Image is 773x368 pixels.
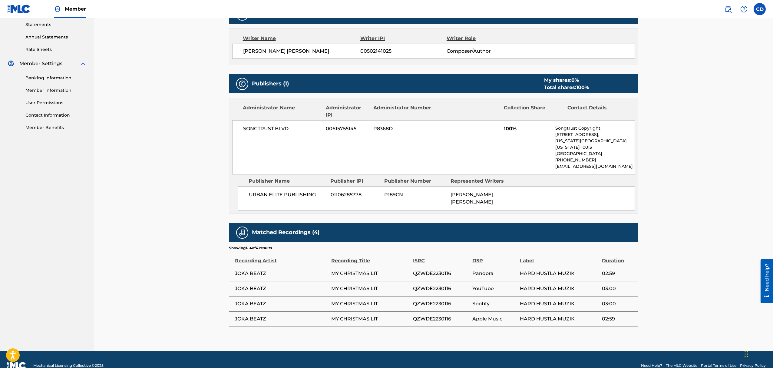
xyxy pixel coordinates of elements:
[235,270,328,277] span: JOKA BEATZ
[413,315,469,323] span: QZWDE2230116
[235,285,328,292] span: JOKA BEATZ
[360,35,447,42] div: Writer IPI
[555,125,634,131] p: Songtrust Copyright
[602,300,635,307] span: 03:00
[520,300,599,307] span: HARD HUSTLA MUZIK
[451,177,512,185] div: Represented Writers
[384,177,446,185] div: Publisher Number
[249,177,326,185] div: Publisher Name
[544,84,589,91] div: Total shares:
[25,75,87,81] a: Banking Information
[7,5,31,13] img: MLC Logo
[555,151,634,157] p: [GEOGRAPHIC_DATA]
[249,191,326,198] span: URBAN ELITE PUBLISHING
[472,315,517,323] span: Apple Music
[520,251,599,264] div: Label
[722,3,734,15] a: Public Search
[79,60,87,67] img: expand
[472,251,517,264] div: DSP
[756,259,773,303] iframe: Resource Center
[331,315,410,323] span: MY CHRISTMAS LIT
[331,270,410,277] span: MY CHRISTMAS LIT
[235,315,328,323] span: JOKA BEATZ
[25,100,87,106] a: User Permissions
[331,300,410,307] span: MY CHRISTMAS LIT
[544,77,589,84] div: My shares:
[754,3,766,15] div: User Menu
[65,5,86,12] span: Member
[555,131,634,138] p: [STREET_ADDRESS],
[243,104,321,119] div: Administrator Name
[413,300,469,307] span: QZWDE2230116
[520,285,599,292] span: HARD HUSTLA MUZIK
[331,285,410,292] span: MY CHRISTMAS LIT
[567,104,626,119] div: Contact Details
[472,300,517,307] span: Spotify
[330,177,380,185] div: Publisher IPI
[373,125,432,132] span: P8368D
[555,157,634,163] p: [PHONE_NUMBER]
[54,5,61,13] img: Top Rightsholder
[25,124,87,131] a: Member Benefits
[725,5,732,13] img: search
[25,112,87,118] a: Contact Information
[602,315,635,323] span: 02:59
[413,270,469,277] span: QZWDE2230116
[243,48,361,55] span: [PERSON_NAME] [PERSON_NAME]
[504,125,551,132] span: 100%
[229,245,272,251] p: Showing 1 - 4 of 4 results
[745,345,748,363] div: Drag
[25,46,87,53] a: Rate Sheets
[326,104,369,119] div: Administrator IPI
[19,60,62,67] span: Member Settings
[243,35,361,42] div: Writer Name
[472,270,517,277] span: Pandora
[520,270,599,277] span: HARD HUSTLA MUZIK
[331,251,410,264] div: Recording Title
[413,285,469,292] span: QZWDE2230116
[555,163,634,170] p: [EMAIL_ADDRESS][DOMAIN_NAME]
[555,138,634,151] p: [US_STATE][GEOGRAPHIC_DATA][US_STATE] 10013
[360,48,446,55] span: 00502141025
[243,125,322,132] span: SONGTRUST BLVD
[447,48,525,55] span: Composer/Author
[25,87,87,94] a: Member Information
[239,80,246,88] img: Publishers
[602,270,635,277] span: 02:59
[602,251,635,264] div: Duration
[252,80,289,87] h5: Publishers (1)
[413,251,469,264] div: ISRC
[235,251,328,264] div: Recording Artist
[326,125,369,132] span: 00615755145
[384,191,446,198] span: P189CN
[7,4,15,32] div: Need help?
[738,3,750,15] div: Help
[504,104,563,119] div: Collection Share
[576,85,589,90] span: 100 %
[451,192,493,205] span: [PERSON_NAME] [PERSON_NAME]
[740,5,748,13] img: help
[571,77,579,83] span: 0 %
[447,35,525,42] div: Writer Role
[373,104,432,119] div: Administrator Number
[520,315,599,323] span: HARD HUSTLA MUZIK
[25,22,87,28] a: Statements
[7,60,15,67] img: Member Settings
[252,229,319,236] h5: Matched Recordings (4)
[25,34,87,40] a: Annual Statements
[743,339,773,368] iframe: Chat Widget
[602,285,635,292] span: 03:00
[472,285,517,292] span: YouTube
[331,191,380,198] span: 01106285778
[239,229,246,236] img: Matched Recordings
[235,300,328,307] span: JOKA BEATZ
